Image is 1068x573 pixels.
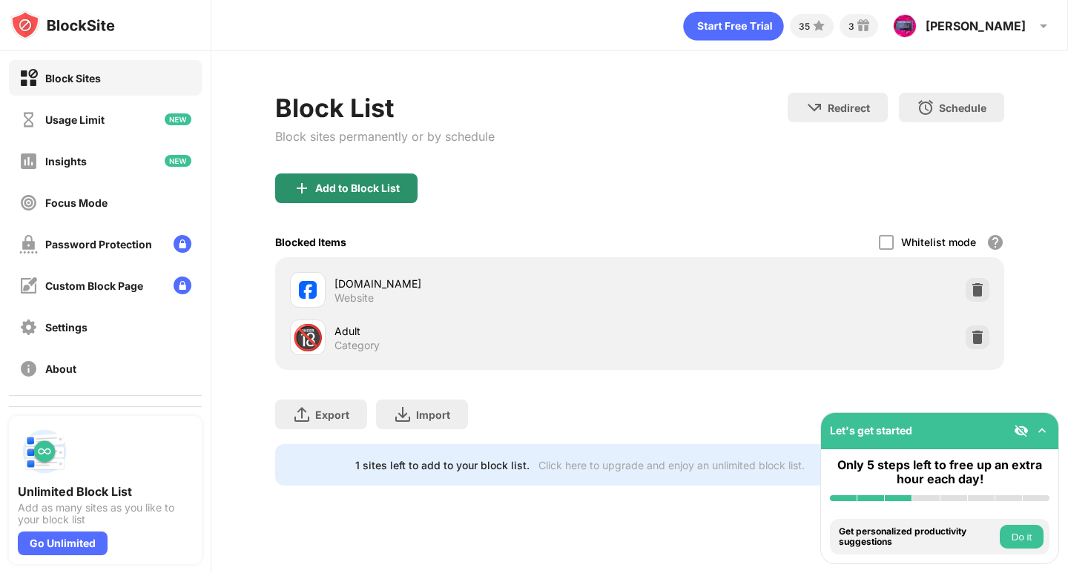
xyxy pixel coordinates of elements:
div: Schedule [939,102,986,114]
div: [DOMAIN_NAME] [334,276,639,291]
div: Focus Mode [45,196,108,209]
div: [PERSON_NAME] [926,19,1026,33]
img: about-off.svg [19,360,38,378]
div: Password Protection [45,238,152,251]
div: 35 [799,21,810,32]
img: focus-off.svg [19,193,38,212]
div: 1 sites left to add to your block list. [355,459,530,471]
img: password-protection-off.svg [19,235,38,254]
div: Get personalized productivity suggestions [839,526,996,548]
div: Insights [45,155,87,168]
div: Add as many sites as you like to your block list [18,502,193,526]
div: Adult [334,323,639,339]
div: Let's get started [830,424,912,437]
div: Block sites permanently or by schedule [275,129,495,144]
img: customize-block-page-off.svg [19,276,38,295]
img: new-icon.svg [165,155,191,167]
img: insights-off.svg [19,152,38,170]
div: Block Sites [45,72,101,85]
img: block-on.svg [19,69,38,87]
div: Whitelist mode [901,236,976,248]
img: favicons [299,281,317,299]
div: animation [683,11,784,41]
img: push-block-list.svg [18,425,71,478]
img: settings-off.svg [19,318,38,337]
img: points-small.svg [810,17,828,35]
div: Website [334,291,374,305]
div: Blocked Items [275,236,346,248]
div: Click here to upgrade and enjoy an unlimited block list. [538,459,805,471]
div: 🔞 [292,322,323,353]
div: Export [315,408,349,421]
div: Category [334,339,380,352]
img: reward-small.svg [854,17,872,35]
div: Usage Limit [45,113,105,126]
div: Block List [275,93,495,123]
img: lock-menu.svg [174,235,191,253]
img: omni-setup-toggle.svg [1035,423,1049,438]
div: Add to Block List [315,182,400,194]
div: Go Unlimited [18,531,108,555]
img: logo-blocksite.svg [10,10,115,40]
div: Import [416,408,450,421]
div: Custom Block Page [45,279,143,292]
img: ACg8ocJV1xl-NsWEzHUyC6fsNzY1abbXHGBsyRSHWvDdRnH6sseEjjrf=s96-c [893,14,917,38]
img: new-icon.svg [165,113,191,125]
div: Settings [45,321,88,334]
div: Unlimited Block List [18,484,193,499]
div: Redirect [828,102,870,114]
div: About [45,362,76,375]
img: time-usage-off.svg [19,110,38,129]
div: 3 [848,21,854,32]
img: lock-menu.svg [174,276,191,294]
div: Only 5 steps left to free up an extra hour each day! [830,458,1049,486]
img: eye-not-visible.svg [1014,423,1029,438]
button: Do it [1000,525,1044,549]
